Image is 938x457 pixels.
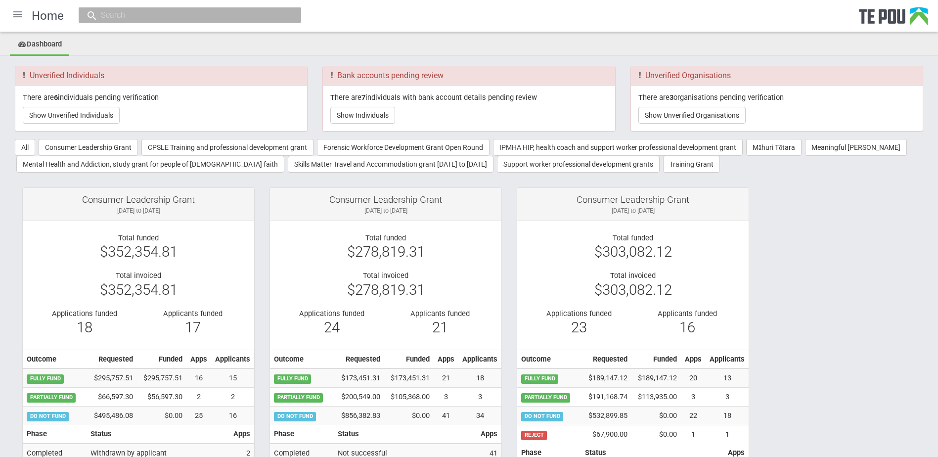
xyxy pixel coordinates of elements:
[27,393,76,402] span: PARTIALLY FUND
[274,412,316,421] span: DO NOT FUND
[580,368,631,387] td: $189,147.12
[211,407,254,425] td: 16
[580,407,631,425] td: $532,899.85
[211,350,254,368] th: Applicants
[521,412,563,421] span: DO NOT FUND
[532,323,625,332] div: 23
[706,388,749,407] td: 3
[270,350,333,368] th: Outcome
[277,233,494,242] div: Total funded
[30,195,247,204] div: Consumer Leadership Grant
[23,350,86,368] th: Outcome
[525,195,741,204] div: Consumer Leadership Grant
[681,407,706,425] td: 22
[86,407,137,425] td: $495,486.08
[86,368,137,387] td: $295,757.51
[580,350,631,368] th: Requested
[285,309,378,318] div: Applications funded
[30,206,247,215] div: [DATE] to [DATE]
[638,93,915,102] p: There are organisations pending verification
[706,425,749,444] td: 1
[141,139,313,156] button: CPSLE Training and professional development grant
[497,156,660,173] button: Support worker professional development grants
[39,139,138,156] button: Consumer Leadership Grant
[87,425,229,444] th: Status
[525,271,741,280] div: Total invoiced
[521,431,547,440] span: REJECT
[493,139,743,156] button: IPMHA HIP, health coach and support worker professional development grant
[15,139,35,156] button: All
[458,350,501,368] th: Applicants
[521,374,558,383] span: FULLY FUND
[330,107,395,124] button: Show Individuals
[532,309,625,318] div: Applications funded
[10,34,69,56] a: Dashboard
[86,388,137,407] td: $66,597.30
[146,309,239,318] div: Applicants funded
[681,388,706,407] td: 3
[30,271,247,280] div: Total invoiced
[330,93,607,102] p: There are individuals with bank account details pending review
[137,368,186,387] td: $295,757.51
[86,350,137,368] th: Requested
[23,425,87,444] th: Phase
[288,156,493,173] button: Skills Matter Travel and Accommodation grant [DATE] to [DATE]
[137,350,186,368] th: Funded
[393,323,487,332] div: 21
[434,368,458,387] td: 21
[16,156,284,173] button: Mental Health and Addiction, study grant for people of [DEMOGRAPHIC_DATA] faith
[137,388,186,407] td: $56,597.30
[525,247,741,256] div: $303,082.12
[27,412,69,421] span: DO NOT FUND
[521,393,570,402] span: PARTIALLY FUND
[361,93,365,102] b: 7
[211,368,254,387] td: 15
[333,368,384,387] td: $173,451.31
[393,309,487,318] div: Applicants funded
[670,93,673,102] b: 3
[663,156,720,173] button: Training Grant
[333,350,384,368] th: Requested
[317,139,490,156] button: Forensic Workforce Development Grant Open Round
[580,425,631,444] td: $67,900.00
[186,368,211,387] td: 16
[458,388,501,407] td: 3
[277,195,494,204] div: Consumer Leadership Grant
[30,247,247,256] div: $352,354.81
[334,425,477,444] th: Status
[186,407,211,425] td: 25
[631,388,681,407] td: $113,935.00
[384,368,434,387] td: $173,451.31
[681,368,706,387] td: 20
[330,71,607,80] h3: Bank accounts pending review
[746,139,802,156] button: Māhuri Tōtara
[640,323,734,332] div: 16
[333,407,384,425] td: $856,382.83
[146,323,239,332] div: 17
[270,425,334,444] th: Phase
[54,93,58,102] b: 6
[274,374,311,383] span: FULLY FUND
[434,407,458,425] td: 41
[27,374,64,383] span: FULLY FUND
[186,388,211,407] td: 2
[477,425,501,444] th: Apps
[631,350,681,368] th: Funded
[706,407,749,425] td: 18
[805,139,907,156] button: Meaningful [PERSON_NAME]
[458,407,501,425] td: 34
[640,309,734,318] div: Applicants funded
[517,350,580,368] th: Outcome
[434,350,458,368] th: Apps
[525,233,741,242] div: Total funded
[580,388,631,407] td: $191,168.74
[30,233,247,242] div: Total funded
[23,107,120,124] button: Show Unverified Individuals
[277,247,494,256] div: $278,819.31
[277,285,494,294] div: $278,819.31
[638,71,915,80] h3: Unverified Organisations
[525,285,741,294] div: $303,082.12
[229,425,254,444] th: Apps
[434,388,458,407] td: 3
[285,323,378,332] div: 24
